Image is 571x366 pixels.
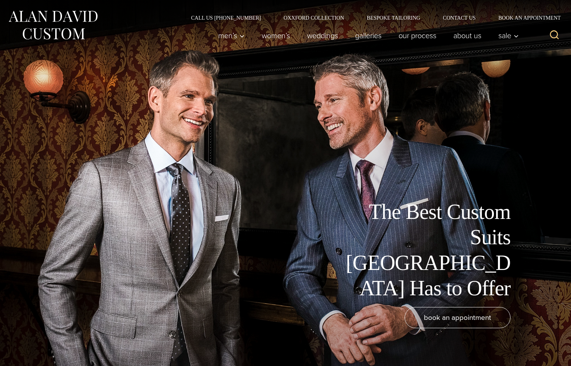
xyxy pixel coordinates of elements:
a: Book an Appointment [487,15,563,20]
nav: Primary Navigation [210,28,523,43]
a: book an appointment [405,307,510,328]
a: Bespoke Tailoring [355,15,431,20]
a: Contact Us [431,15,487,20]
span: Men’s [218,32,245,39]
h1: The Best Custom Suits [GEOGRAPHIC_DATA] Has to Offer [340,199,510,301]
a: Galleries [347,28,390,43]
a: Call Us [PHONE_NUMBER] [180,15,272,20]
a: Women’s [253,28,299,43]
a: Oxxford Collection [272,15,355,20]
button: View Search Form [545,26,563,45]
img: Alan David Custom [8,8,98,42]
a: Our Process [390,28,445,43]
nav: Secondary Navigation [180,15,563,20]
a: About Us [445,28,490,43]
a: weddings [299,28,347,43]
span: book an appointment [424,312,491,323]
span: Sale [498,32,519,39]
